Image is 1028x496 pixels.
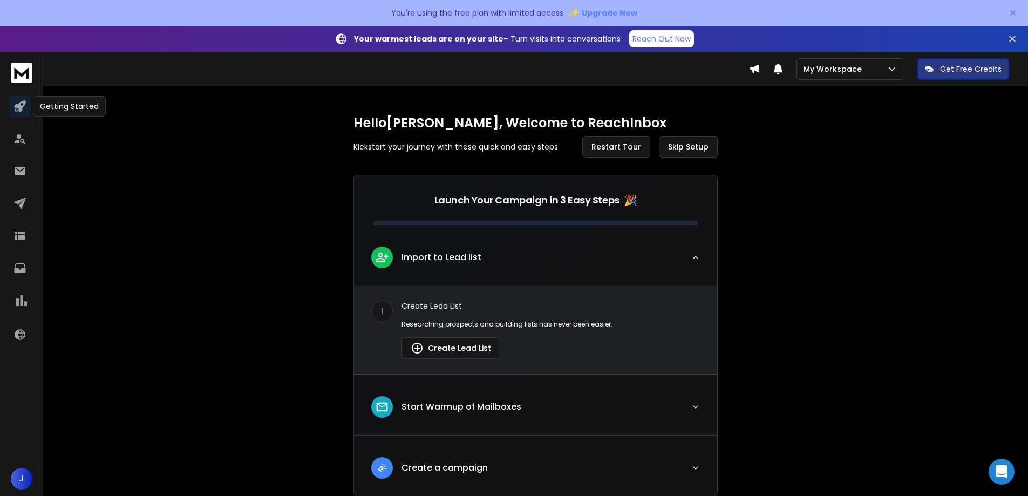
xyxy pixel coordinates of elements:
[659,136,718,158] button: Skip Setup
[33,96,106,117] div: Getting Started
[11,468,32,490] button: J
[353,114,718,132] h1: Hello [PERSON_NAME] , Welcome to ReachInbox
[401,400,521,413] p: Start Warmup of Mailboxes
[401,251,481,264] p: Import to Lead list
[375,250,389,264] img: lead
[582,136,650,158] button: Restart Tour
[632,33,691,44] p: Reach Out Now
[629,30,694,47] a: Reach Out Now
[375,461,389,474] img: lead
[568,2,637,24] button: ✨Upgrade Now
[401,461,488,474] p: Create a campaign
[434,193,619,208] p: Launch Your Campaign in 3 Easy Steps
[391,8,563,18] p: You're using the free plan with limited access
[989,459,1015,485] div: Open Intercom Messenger
[804,64,866,74] p: My Workspace
[624,193,637,208] span: 🎉
[11,63,32,83] img: logo
[354,286,717,374] div: leadImport to Lead list
[940,64,1002,74] p: Get Free Credits
[668,141,709,152] span: Skip Setup
[354,388,717,435] button: leadStart Warmup of Mailboxes
[354,238,717,286] button: leadImport to Lead list
[371,301,393,322] div: 1
[582,8,637,18] span: Upgrade Now
[401,301,700,311] p: Create Lead List
[401,337,500,359] button: Create Lead List
[917,58,1009,80] button: Get Free Credits
[375,400,389,414] img: lead
[401,320,700,329] p: Researching prospects and building lists has never been easier.
[354,449,717,496] button: leadCreate a campaign
[354,33,503,44] strong: Your warmest leads are on your site
[411,342,424,355] img: lead
[353,141,558,152] p: Kickstart your journey with these quick and easy steps
[354,33,621,44] p: – Turn visits into conversations
[568,5,580,21] span: ✨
